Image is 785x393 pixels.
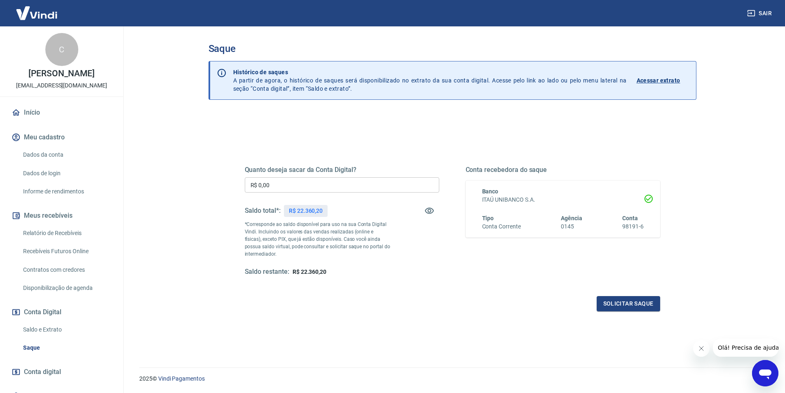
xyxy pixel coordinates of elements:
h5: Saldo total*: [245,207,281,215]
span: Olá! Precisa de ajuda? [5,6,69,12]
h5: Conta recebedora do saque [466,166,660,174]
a: Saque [20,339,113,356]
iframe: Mensagem da empresa [713,339,778,357]
p: A partir de agora, o histórico de saques será disponibilizado no extrato da sua conta digital. Ac... [233,68,627,93]
span: Conta [622,215,638,221]
a: Vindi Pagamentos [158,375,205,382]
a: Início [10,104,113,122]
p: *Corresponde ao saldo disponível para uso na sua Conta Digital Vindi. Incluindo os valores das ve... [245,221,391,258]
button: Solicitar saque [597,296,660,311]
p: Acessar extrato [637,76,680,85]
span: Conta digital [24,366,61,378]
p: Histórico de saques [233,68,627,76]
button: Sair [745,6,775,21]
p: 2025 © [139,374,765,383]
p: [EMAIL_ADDRESS][DOMAIN_NAME] [16,81,107,90]
span: Tipo [482,215,494,221]
button: Conta Digital [10,303,113,321]
h5: Quanto deseja sacar da Conta Digital? [245,166,439,174]
span: R$ 22.360,20 [293,268,326,275]
h6: 98191-6 [622,222,644,231]
span: Banco [482,188,499,195]
div: C [45,33,78,66]
button: Meus recebíveis [10,207,113,225]
span: Agência [561,215,582,221]
h6: Conta Corrente [482,222,521,231]
h5: Saldo restante: [245,268,289,276]
a: Informe de rendimentos [20,183,113,200]
h6: ITAÚ UNIBANCO S.A. [482,195,644,204]
a: Dados de login [20,165,113,182]
a: Relatório de Recebíveis [20,225,113,242]
h6: 0145 [561,222,582,231]
img: Vindi [10,0,63,26]
a: Saldo e Extrato [20,321,113,338]
a: Recebíveis Futuros Online [20,243,113,260]
p: R$ 22.360,20 [289,207,323,215]
button: Meu cadastro [10,128,113,146]
a: Contratos com credores [20,261,113,278]
a: Conta digital [10,363,113,381]
a: Dados da conta [20,146,113,163]
a: Disponibilização de agenda [20,280,113,297]
p: [PERSON_NAME] [28,69,94,78]
h3: Saque [209,43,696,54]
iframe: Botão para abrir a janela de mensagens [752,360,778,386]
iframe: Fechar mensagem [693,340,710,357]
a: Acessar extrato [637,68,689,93]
